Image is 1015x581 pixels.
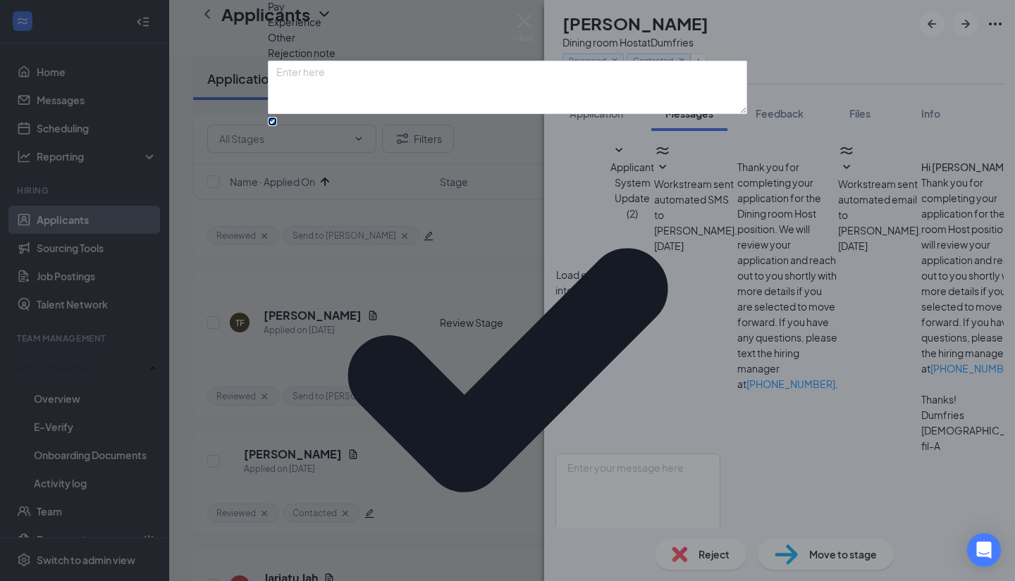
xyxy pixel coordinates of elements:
[268,14,321,30] span: Experience
[268,30,295,45] span: Other
[967,533,1001,567] div: Open Intercom Messenger
[268,46,336,59] span: Rejection note
[268,117,277,126] input: Send rejection message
